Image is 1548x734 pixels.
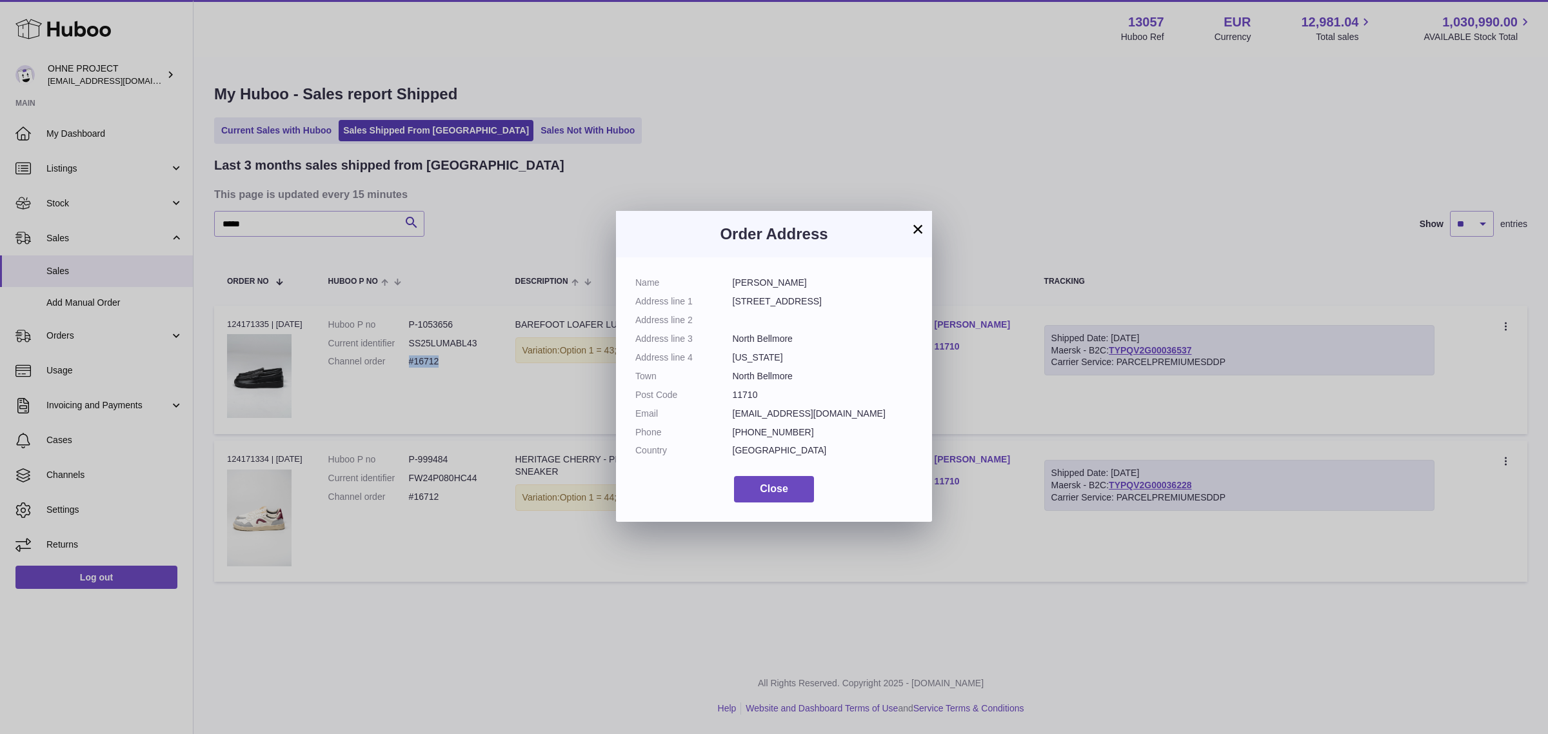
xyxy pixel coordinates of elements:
[760,483,788,494] span: Close
[635,352,733,364] dt: Address line 4
[635,408,733,420] dt: Email
[635,389,733,401] dt: Post Code
[733,352,913,364] dd: [US_STATE]
[733,277,913,289] dd: [PERSON_NAME]
[635,370,733,382] dt: Town
[733,389,913,401] dd: 11710
[635,333,733,345] dt: Address line 3
[910,221,926,237] button: ×
[733,370,913,382] dd: North Bellmore
[635,426,733,439] dt: Phone
[635,444,733,457] dt: Country
[635,295,733,308] dt: Address line 1
[734,476,814,502] button: Close
[635,314,733,326] dt: Address line 2
[733,295,913,308] dd: [STREET_ADDRESS]
[635,277,733,289] dt: Name
[733,333,913,345] dd: North Bellmore
[733,426,913,439] dd: [PHONE_NUMBER]
[733,408,913,420] dd: [EMAIL_ADDRESS][DOMAIN_NAME]
[635,224,913,244] h3: Order Address
[733,444,913,457] dd: [GEOGRAPHIC_DATA]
